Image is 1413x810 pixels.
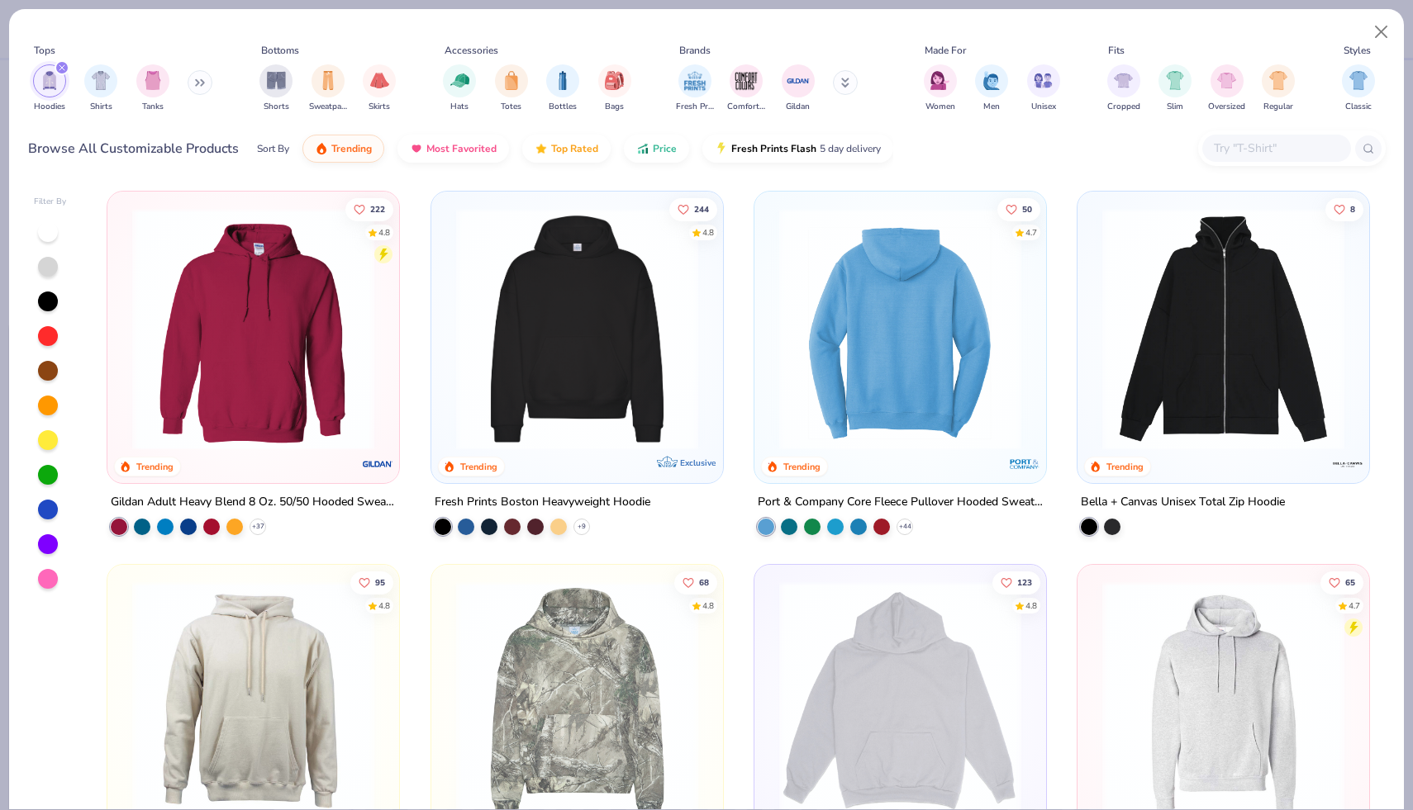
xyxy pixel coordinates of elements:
[549,101,577,113] span: Bottles
[495,64,528,113] div: filter for Totes
[397,135,509,163] button: Most Favorited
[1107,64,1140,113] div: filter for Cropped
[362,448,395,481] img: Gildan logo
[136,64,169,113] button: filter button
[84,64,117,113] button: filter button
[1158,64,1192,113] div: filter for Slim
[502,71,521,90] img: Totes Image
[1208,64,1245,113] div: filter for Oversized
[1345,101,1372,113] span: Classic
[142,101,164,113] span: Tanks
[369,101,390,113] span: Skirts
[598,64,631,113] div: filter for Bags
[1342,64,1375,113] button: filter button
[1034,71,1053,90] img: Unisex Image
[535,142,548,155] img: TopRated.gif
[1114,71,1133,90] img: Cropped Image
[997,197,1040,220] button: Like
[375,579,385,587] span: 95
[92,71,111,90] img: Shirts Image
[546,64,579,113] div: filter for Bottles
[924,64,957,113] button: filter button
[975,64,1008,113] div: filter for Men
[975,64,1008,113] button: filter button
[136,64,169,113] div: filter for Tanks
[734,69,759,93] img: Comfort Colors Image
[702,600,713,613] div: 4.8
[378,226,390,239] div: 4.8
[676,101,714,113] span: Fresh Prints
[1108,43,1125,58] div: Fits
[676,64,714,113] div: filter for Fresh Prints
[1167,101,1183,113] span: Slim
[267,71,286,90] img: Shorts Image
[111,492,396,513] div: Gildan Adult Heavy Blend 8 Oz. 50/50 Hooded Sweatshirt
[370,205,385,213] span: 222
[259,64,293,113] button: filter button
[257,141,289,156] div: Sort By
[925,43,966,58] div: Made For
[319,71,337,90] img: Sweatpants Image
[259,64,293,113] div: filter for Shorts
[443,64,476,113] div: filter for Hats
[1345,579,1355,587] span: 65
[715,142,728,155] img: flash.gif
[350,571,393,594] button: Like
[924,64,957,113] div: filter for Women
[448,208,706,450] img: 91acfc32-fd48-4d6b-bdad-a4c1a30ac3fc
[727,64,765,113] button: filter button
[898,522,911,532] span: + 44
[771,208,1030,450] img: 3b8e2d2b-9efc-4c57-9938-d7ab7105db2e
[679,43,711,58] div: Brands
[693,205,708,213] span: 244
[124,208,383,450] img: 01756b78-01f6-4cc6-8d8a-3c30c1a0c8ac
[264,101,289,113] span: Shorts
[1107,101,1140,113] span: Cropped
[1081,492,1285,513] div: Bella + Canvas Unisex Total Zip Hoodie
[1025,226,1037,239] div: 4.7
[1027,64,1060,113] button: filter button
[450,101,469,113] span: Hats
[598,64,631,113] button: filter button
[706,208,965,450] img: d4a37e75-5f2b-4aef-9a6e-23330c63bbc0
[1017,579,1032,587] span: 123
[1208,101,1245,113] span: Oversized
[668,197,716,220] button: Like
[370,71,389,90] img: Skirts Image
[1166,71,1184,90] img: Slim Image
[33,64,66,113] div: filter for Hoodies
[1263,101,1293,113] span: Regular
[731,142,816,155] span: Fresh Prints Flash
[84,64,117,113] div: filter for Shirts
[309,101,347,113] span: Sweatpants
[1217,71,1236,90] img: Oversized Image
[782,64,815,113] button: filter button
[727,64,765,113] div: filter for Comfort Colors
[1262,64,1295,113] div: filter for Regular
[1212,139,1339,158] input: Try "T-Shirt"
[1158,64,1192,113] button: filter button
[1008,448,1041,481] img: Port & Company logo
[605,101,624,113] span: Bags
[302,135,384,163] button: Trending
[1349,600,1360,613] div: 4.7
[546,64,579,113] button: filter button
[578,522,586,532] span: + 9
[1208,64,1245,113] button: filter button
[727,101,765,113] span: Comfort Colors
[786,101,810,113] span: Gildan
[435,492,650,513] div: Fresh Prints Boston Heavyweight Hoodie
[653,142,677,155] span: Price
[309,64,347,113] div: filter for Sweatpants
[495,64,528,113] button: filter button
[33,64,66,113] button: filter button
[698,579,708,587] span: 68
[605,71,623,90] img: Bags Image
[673,571,716,594] button: Like
[786,69,811,93] img: Gildan Image
[551,142,598,155] span: Top Rated
[1349,71,1368,90] img: Classic Image
[28,139,239,159] div: Browse All Customizable Products
[1027,64,1060,113] div: filter for Unisex
[345,197,393,220] button: Like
